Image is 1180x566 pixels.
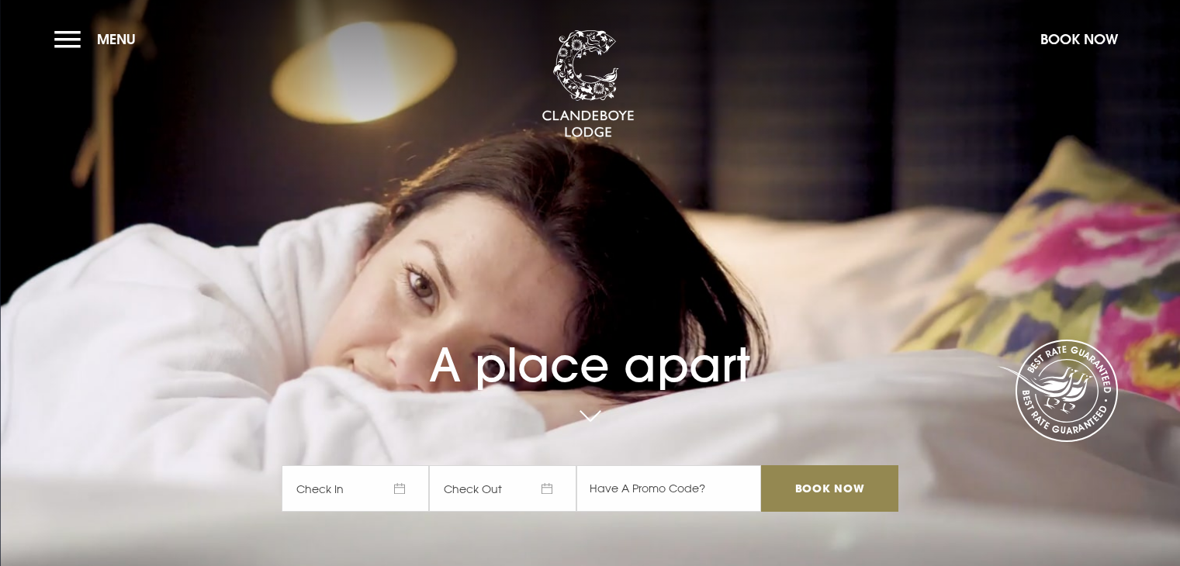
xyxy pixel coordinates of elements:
[54,22,144,56] button: Menu
[1033,22,1126,56] button: Book Now
[282,465,429,512] span: Check In
[542,30,635,139] img: Clandeboye Lodge
[429,465,576,512] span: Check Out
[761,465,898,512] input: Book Now
[576,465,761,512] input: Have A Promo Code?
[282,302,898,392] h1: A place apart
[97,30,136,48] span: Menu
